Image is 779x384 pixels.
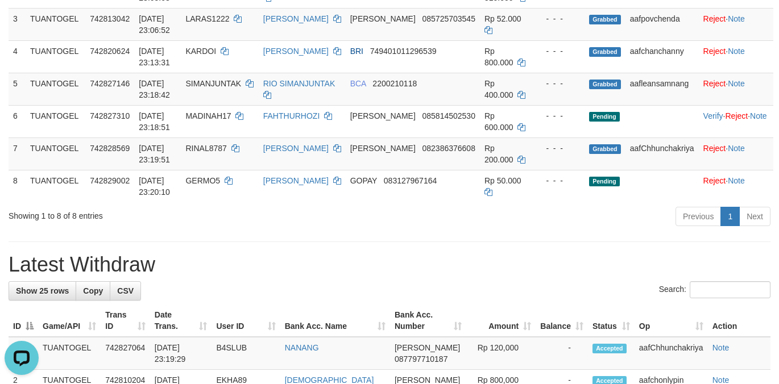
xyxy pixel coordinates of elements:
[263,47,329,56] a: [PERSON_NAME]
[703,111,723,120] a: Verify
[280,304,390,337] th: Bank Acc. Name: activate to sort column ascending
[90,176,130,185] span: 742829002
[699,73,773,105] td: ·
[76,281,110,300] a: Copy
[592,344,627,353] span: Accepted
[537,175,580,186] div: - - -
[110,281,141,300] a: CSV
[185,79,241,88] span: SIMANJUNTAK
[83,286,103,295] span: Copy
[372,79,417,88] span: Copy 2200210118 to clipboard
[703,176,726,185] a: Reject
[185,176,220,185] span: GERMO5
[708,304,770,337] th: Action
[466,304,536,337] th: Amount: activate to sort column ascending
[185,14,229,23] span: LARAS1222
[350,111,416,120] span: [PERSON_NAME]
[90,14,130,23] span: 742813042
[395,343,460,352] span: [PERSON_NAME]
[370,47,437,56] span: Copy 749401011296539 to clipboard
[185,111,231,120] span: MADINAH17
[484,47,513,67] span: Rp 800.000
[26,105,85,137] td: TUANTOGEL
[699,40,773,73] td: ·
[484,176,521,185] span: Rp 50.000
[9,253,770,276] h1: Latest Withdraw
[712,343,730,352] a: Note
[26,8,85,40] td: TUANTOGEL
[625,137,699,170] td: aafChhunchakriya
[212,304,280,337] th: User ID: activate to sort column ascending
[699,137,773,170] td: ·
[699,170,773,202] td: ·
[9,281,76,300] a: Show 25 rows
[728,14,745,23] a: Note
[350,14,416,23] span: [PERSON_NAME]
[589,112,620,122] span: Pending
[263,79,335,88] a: RIO SIMANJUNTAK
[263,14,329,23] a: [PERSON_NAME]
[484,14,521,23] span: Rp 52.000
[750,111,767,120] a: Note
[625,40,699,73] td: aafchanchanny
[395,354,447,364] span: Copy 087797710187 to clipboard
[350,79,366,88] span: BCA
[537,78,580,89] div: - - -
[537,13,580,24] div: - - -
[589,177,620,186] span: Pending
[212,337,280,370] td: B4SLUB
[9,206,316,222] div: Showing 1 to 8 of 8 entries
[139,14,170,35] span: [DATE] 23:06:52
[676,207,721,226] a: Previous
[9,170,26,202] td: 8
[484,111,513,132] span: Rp 600.000
[139,47,170,67] span: [DATE] 23:13:31
[422,111,475,120] span: Copy 085814502530 to clipboard
[728,176,745,185] a: Note
[484,144,513,164] span: Rp 200.000
[16,286,69,295] span: Show 25 rows
[635,337,708,370] td: aafChhunchakriya
[635,304,708,337] th: Op: activate to sort column ascending
[26,73,85,105] td: TUANTOGEL
[9,137,26,170] td: 7
[139,79,170,99] span: [DATE] 23:18:42
[589,80,621,89] span: Grabbed
[263,111,320,120] a: FAHTHURHOZI
[90,144,130,153] span: 742828569
[720,207,740,226] a: 1
[390,304,466,337] th: Bank Acc. Number: activate to sort column ascending
[285,343,319,352] a: NANANG
[703,14,726,23] a: Reject
[703,144,726,153] a: Reject
[699,8,773,40] td: ·
[725,111,748,120] a: Reject
[350,176,377,185] span: GOPAY
[537,45,580,57] div: - - -
[185,47,216,56] span: KARDOI
[9,105,26,137] td: 6
[139,176,170,197] span: [DATE] 23:20:10
[350,144,416,153] span: [PERSON_NAME]
[101,304,150,337] th: Trans ID: activate to sort column ascending
[90,111,130,120] span: 742827310
[9,304,38,337] th: ID: activate to sort column descending
[150,337,212,370] td: [DATE] 23:19:29
[38,304,101,337] th: Game/API: activate to sort column ascending
[90,47,130,56] span: 742820624
[728,144,745,153] a: Note
[38,337,101,370] td: TUANTOGEL
[537,143,580,154] div: - - -
[9,8,26,40] td: 3
[117,286,134,295] span: CSV
[728,79,745,88] a: Note
[728,47,745,56] a: Note
[690,281,770,298] input: Search:
[703,79,726,88] a: Reject
[484,79,513,99] span: Rp 400.000
[139,111,170,132] span: [DATE] 23:18:51
[139,144,170,164] span: [DATE] 23:19:51
[589,144,621,154] span: Grabbed
[150,304,212,337] th: Date Trans.: activate to sort column ascending
[703,47,726,56] a: Reject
